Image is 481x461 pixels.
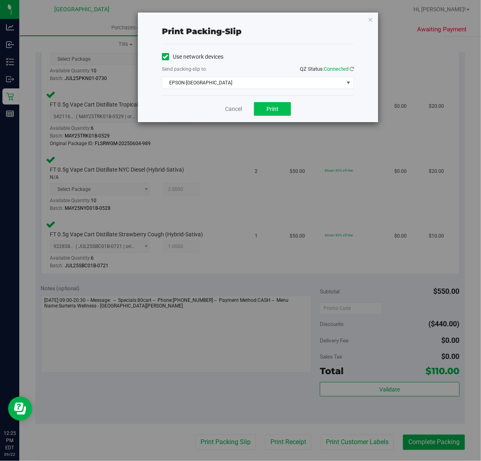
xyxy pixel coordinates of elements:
[266,106,278,112] span: Print
[324,66,348,72] span: Connected
[162,77,344,88] span: EPSON-[GEOGRAPHIC_DATA]
[225,105,242,113] a: Cancel
[300,66,354,72] span: QZ Status:
[162,27,242,36] span: Print packing-slip
[254,102,291,116] button: Print
[162,53,223,61] label: Use network devices
[344,77,354,88] span: select
[162,66,207,73] label: Send packing-slip to:
[8,397,32,421] iframe: Resource center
